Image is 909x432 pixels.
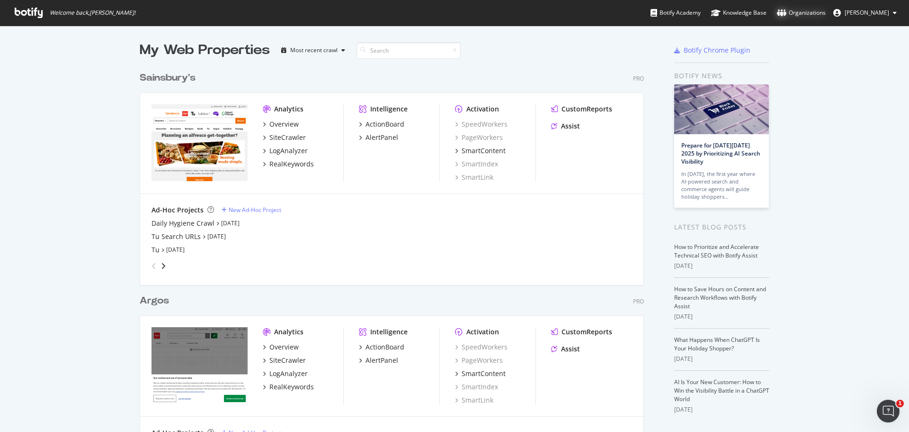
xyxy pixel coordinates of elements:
[277,43,349,58] button: Most recent crawl
[681,141,760,165] a: Prepare for [DATE][DATE] 2025 by Prioritizing AI Search Visibility
[561,344,580,354] div: Assist
[140,294,173,308] a: Argos
[455,369,506,378] a: SmartContent
[160,261,167,271] div: angle-right
[274,327,303,337] div: Analytics
[229,206,281,214] div: New Ad-Hoc Project
[359,356,398,365] a: AlertPanel
[455,133,503,142] a: PageWorkers
[674,405,769,414] div: [DATE]
[462,369,506,378] div: SmartContent
[269,356,306,365] div: SiteCrawler
[633,297,644,305] div: Pro
[674,378,769,403] a: AI Is Your New Customer: How to Win the Visibility Battle in a ChatGPT World
[651,8,701,18] div: Botify Academy
[551,104,612,114] a: CustomReports
[455,356,503,365] a: PageWorkers
[455,342,508,352] a: SpeedWorkers
[359,133,398,142] a: AlertPanel
[290,47,338,53] div: Most recent crawl
[877,400,900,423] iframe: Intercom live chat
[561,327,612,337] div: CustomReports
[166,246,185,254] a: [DATE]
[140,71,199,85] a: Sainsbury's
[269,369,308,378] div: LogAnalyzer
[674,355,769,363] div: [DATE]
[221,219,240,227] a: [DATE]
[222,206,281,214] a: New Ad-Hoc Project
[269,133,306,142] div: SiteCrawler
[148,258,160,274] div: angle-left
[370,104,408,114] div: Intelligence
[674,336,760,352] a: What Happens When ChatGPT Is Your Holiday Shopper?
[674,243,759,259] a: How to Prioritize and Accelerate Technical SEO with Botify Assist
[681,170,762,201] div: In [DATE], the first year where AI-powered search and commerce agents will guide holiday shoppers…
[269,119,299,129] div: Overview
[151,245,160,255] a: Tu
[359,119,404,129] a: ActionBoard
[359,342,404,352] a: ActionBoard
[269,146,308,156] div: LogAnalyzer
[269,342,299,352] div: Overview
[674,262,769,270] div: [DATE]
[455,173,493,182] a: SmartLink
[551,344,580,354] a: Assist
[269,159,314,169] div: RealKeywords
[263,133,306,142] a: SiteCrawler
[50,9,135,17] span: Welcome back, [PERSON_NAME] !
[356,42,461,59] input: Search
[777,8,826,18] div: Organizations
[674,222,769,232] div: Latest Blog Posts
[207,232,226,240] a: [DATE]
[455,382,498,392] a: SmartIndex
[896,400,904,407] span: 1
[263,356,306,365] a: SiteCrawler
[674,71,769,81] div: Botify news
[140,294,169,308] div: Argos
[263,342,299,352] a: Overview
[466,104,499,114] div: Activation
[151,232,201,241] a: Tu Search URLs
[274,104,303,114] div: Analytics
[462,146,506,156] div: SmartContent
[140,41,270,60] div: My Web Properties
[826,5,904,20] button: [PERSON_NAME]
[711,8,766,18] div: Knowledge Base
[269,382,314,392] div: RealKeywords
[455,159,498,169] a: SmartIndex
[551,327,612,337] a: CustomReports
[561,104,612,114] div: CustomReports
[151,205,204,215] div: Ad-Hoc Projects
[263,382,314,392] a: RealKeywords
[263,119,299,129] a: Overview
[684,46,750,55] div: Botify Chrome Plugin
[455,119,508,129] a: SpeedWorkers
[674,84,769,134] img: Prepare for Black Friday 2025 by Prioritizing AI Search Visibility
[151,327,248,404] img: www.argos.co.uk
[151,104,248,181] img: *.sainsburys.co.uk/
[845,9,889,17] span: Jordan Bradley
[633,74,644,83] div: Pro
[365,342,404,352] div: ActionBoard
[365,133,398,142] div: AlertPanel
[140,71,196,85] div: Sainsbury's
[365,356,398,365] div: AlertPanel
[370,327,408,337] div: Intelligence
[455,395,493,405] a: SmartLink
[674,285,766,310] a: How to Save Hours on Content and Research Workflows with Botify Assist
[151,219,214,228] a: Daily Hygiene Crawl
[551,121,580,131] a: Assist
[365,119,404,129] div: ActionBoard
[263,146,308,156] a: LogAnalyzer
